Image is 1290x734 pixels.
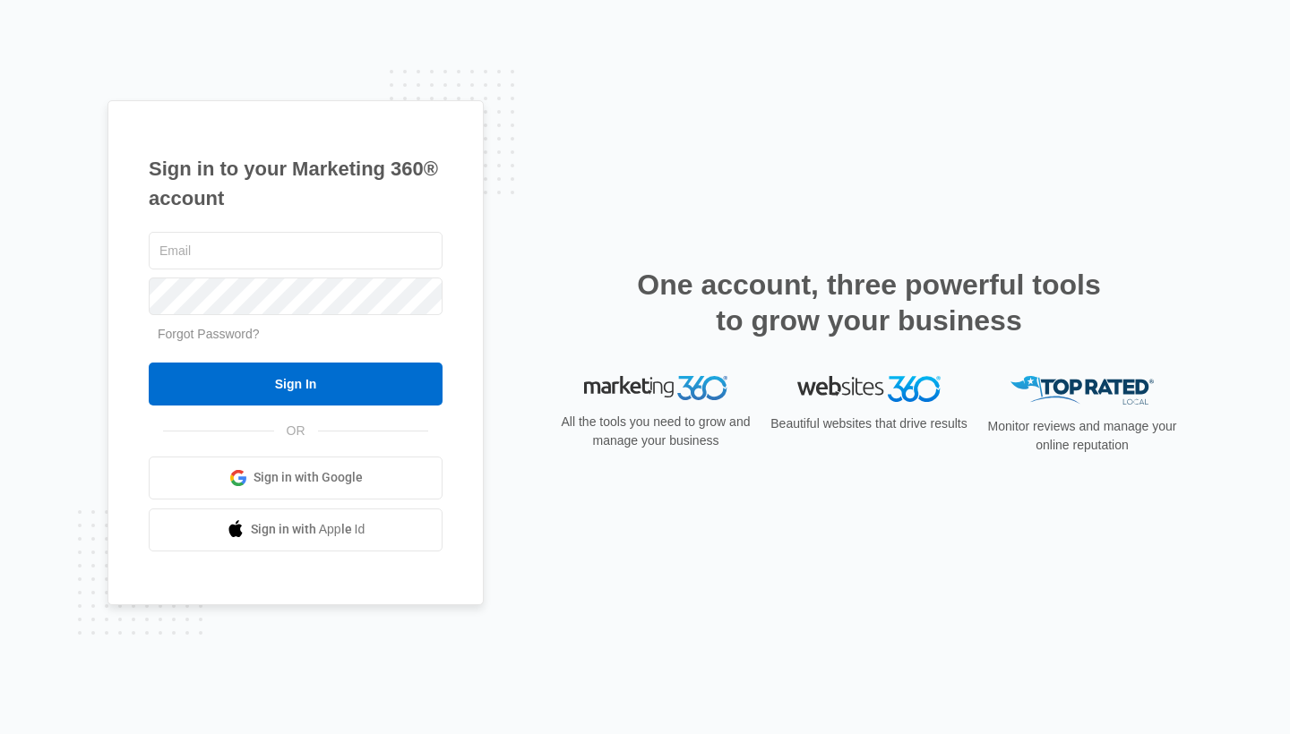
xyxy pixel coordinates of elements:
[158,327,260,341] a: Forgot Password?
[149,363,443,405] input: Sign In
[274,422,318,440] span: OR
[555,413,756,450] p: All the tools you need to grow and manage your business
[797,376,941,402] img: Websites 360
[149,154,443,213] h1: Sign in to your Marketing 360® account
[1010,376,1154,405] img: Top Rated Local
[769,414,969,433] p: Beautiful websites that drive results
[982,417,1182,455] p: Monitor reviews and manage your online reputation
[254,468,363,487] span: Sign in with Google
[149,457,443,499] a: Sign in with Google
[149,508,443,551] a: Sign in with Apple Id
[632,267,1106,338] h2: One account, three powerful tools to grow your business
[149,232,443,269] input: Email
[251,520,365,539] span: Sign in with Apple Id
[584,376,727,401] img: Marketing 360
